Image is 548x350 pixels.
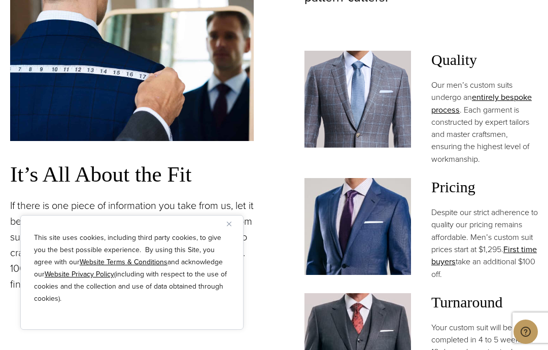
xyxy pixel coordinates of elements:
p: Our men’s custom suits undergo an . Each garment is constructed by expert tailors and master craf... [431,79,538,165]
button: Close [227,218,239,230]
img: Client in Zegna grey windowpane bespoke suit with white shirt and light blue tie. [304,51,411,148]
a: Website Privacy Policy [45,269,114,279]
iframe: Opens a widget where you can chat to one of our agents [513,320,538,345]
p: Despite our strict adherence to quality our pricing remains affordable. Men’s custom suit prices ... [431,206,538,281]
h3: Pricing [431,178,538,196]
p: If there is one piece of information you take from us, let it be our relentless dedication to the... [10,198,254,292]
a: entirely bespoke process [431,91,532,115]
img: Client in blue solid custom made suit with white shirt and navy tie. Fabric by Scabal. [304,178,411,275]
h3: Turnaround [431,293,538,311]
img: Close [227,222,231,226]
a: Website Terms & Conditions [80,257,167,267]
p: This site uses cookies, including third party cookies, to give you the best possible experience. ... [34,232,230,305]
a: First time buyers [431,243,537,267]
h3: It’s All About the Fit [10,161,254,188]
h3: Quality [431,51,538,69]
